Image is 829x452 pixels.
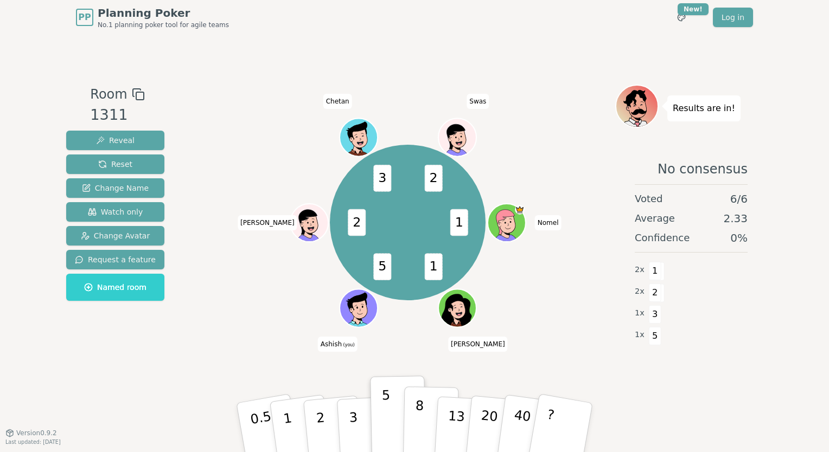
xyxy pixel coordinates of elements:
[424,165,442,191] span: 2
[713,8,753,27] a: Log in
[515,205,525,215] span: Nomel is the host
[348,209,366,236] span: 2
[635,191,663,206] span: Voted
[98,159,132,170] span: Reset
[5,439,61,445] span: Last updated: [DATE]
[649,262,661,280] span: 1
[723,211,748,226] span: 2.33
[658,160,748,178] span: No consensus
[535,215,562,230] span: Click to change your name
[66,250,164,269] button: Request a feature
[66,202,164,222] button: Watch only
[635,230,690,246] span: Confidence
[635,307,645,319] span: 1 x
[82,183,149,193] span: Change Name
[66,154,164,174] button: Reset
[98,21,229,29] span: No.1 planning poker tool for agile teams
[635,211,675,226] span: Average
[649,327,661,345] span: 5
[16,429,57,437] span: Version 0.9.2
[76,5,229,29] a: PPPlanning PokerNo.1 planning poker tool for agile teams
[373,254,391,280] span: 5
[341,290,377,326] button: Click to change your avatar
[424,254,442,280] span: 1
[96,135,135,146] span: Reveal
[90,85,127,104] span: Room
[66,274,164,301] button: Named room
[448,337,508,352] span: Click to change your name
[66,178,164,198] button: Change Name
[635,286,645,298] span: 2 x
[66,131,164,150] button: Reveal
[238,215,297,230] span: Click to change your name
[467,94,489,109] span: Click to change your name
[318,337,358,352] span: Click to change your name
[730,191,748,206] span: 6 / 6
[450,209,468,236] span: 1
[649,305,661,324] span: 3
[323,94,352,109] span: Click to change your name
[81,230,150,241] span: Change Avatar
[635,329,645,341] span: 1 x
[649,283,661,302] span: 2
[342,343,355,347] span: (you)
[88,206,143,217] span: Watch only
[382,388,391,446] p: 5
[678,3,709,15] div: New!
[673,101,735,116] p: Results are in!
[373,165,391,191] span: 3
[5,429,57,437] button: Version0.9.2
[730,230,748,246] span: 0 %
[98,5,229,21] span: Planning Poker
[66,226,164,246] button: Change Avatar
[635,264,645,276] span: 2 x
[75,254,156,265] span: Request a feature
[78,11,91,24] span: PP
[84,282,146,293] span: Named room
[672,8,691,27] button: New!
[90,104,144,126] div: 1311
